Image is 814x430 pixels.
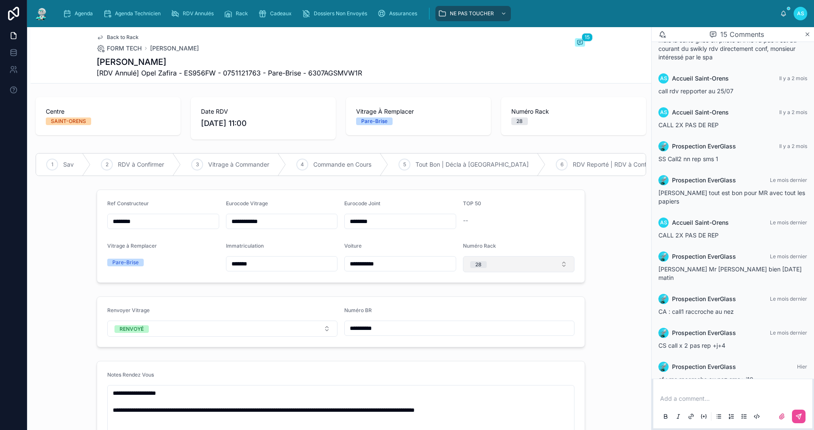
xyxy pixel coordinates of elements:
a: Assurances [375,6,423,21]
span: Le mois dernier [770,329,807,336]
span: SS Call2 nn rep sms 1 [658,155,718,162]
span: Le mois dernier [770,253,807,260]
span: -- [463,216,468,225]
div: Pare-Brise [361,117,387,125]
span: Back to Rack [107,34,139,41]
div: RENVOYÉ [120,325,144,333]
span: Centre [46,107,170,116]
span: call rdv repporter au 25/07 [658,87,733,95]
span: Le mois dernier [770,177,807,183]
span: Il y a 2 mois [779,75,807,81]
a: Agenda Technicien [100,6,167,21]
span: Prospection EverGlass [672,329,736,337]
span: 4 [301,161,304,168]
span: Immatriculation [226,243,264,249]
div: Pare-Brise [112,259,139,266]
span: Tout Bon | Décla à [GEOGRAPHIC_DATA] [415,160,529,169]
span: CS call x 2 pas rep +j+4 [658,342,725,349]
div: SAINT-ORENS [51,117,86,125]
div: 28 [516,117,523,125]
button: Select Button [463,256,575,272]
span: Accueil Saint-Orens [672,218,729,227]
h1: [PERSON_NAME] [97,56,362,68]
span: 15 Comments [720,29,764,39]
span: Numéro Rack [463,243,496,249]
span: Dossiers Non Envoyés [314,10,367,17]
span: Date RDV [201,107,326,116]
span: RDV à Confirmer [118,160,164,169]
span: [DATE] 11:00 [201,117,326,129]
span: 15 [582,33,593,42]
span: 6 [560,161,563,168]
span: [PERSON_NAME] tout est bon pour MR avec tout les papiers [658,189,805,205]
span: Prospection EverGlass [672,363,736,371]
span: FORM TECH [107,44,142,53]
span: RDV Reporté | RDV à Confirmer [573,160,661,169]
a: Dossiers Non Envoyés [299,6,373,21]
span: Prospection EverGlass [672,176,736,184]
span: CALL 2X PAS DE REP [658,121,719,128]
span: Eurocode Joint [344,200,380,207]
span: Assurances [389,10,417,17]
span: 1 [51,161,53,168]
span: RDV Annulés [183,10,214,17]
span: [RDV Annulé] Opel Zafira - ES956FW - 0751121763 - Pare-Brise - 6307AGSMVW1R [97,68,362,78]
span: 5 [403,161,406,168]
span: CA : call1 raccroche au nez [658,308,734,315]
span: Prospection EverGlass [672,295,736,303]
span: Commande en Cours [313,160,371,169]
span: Accueil Saint-Orens [672,74,729,83]
span: Prospection EverGlass [672,142,736,151]
span: Sav [63,160,74,169]
span: [PERSON_NAME] Mr [PERSON_NAME] bien [DATE] matin [658,265,802,281]
span: Renvoyer Vitrage [107,307,150,313]
span: Numéro Rack [511,107,636,116]
a: Cadeaux [256,6,298,21]
button: Select Button [107,321,337,337]
img: App logo [34,7,49,20]
span: NE PAS TOUCHER [450,10,494,17]
span: Cadeaux [270,10,292,17]
span: Vitrage à Commander [208,160,269,169]
span: AS [797,10,804,17]
div: scrollable content [56,4,780,23]
span: Rack [236,10,248,17]
span: Hier [797,363,807,370]
a: NE PAS TOUCHER [435,6,511,21]
span: AS [660,109,667,116]
a: [PERSON_NAME] [150,44,199,53]
span: Il y a 2 mois [779,143,807,149]
span: Le mois dernier [770,296,807,302]
a: Back to Rack [97,34,139,41]
span: Le mois dernier [770,219,807,226]
span: CALL 2X PAS DE REP [658,232,719,239]
a: Rack [221,6,254,21]
button: 15 [575,38,585,48]
span: Accueil Saint-Orens [672,108,729,117]
a: RDV Annulés [168,6,220,21]
a: Agenda [60,6,99,21]
span: 2 [106,161,109,168]
div: 28 [475,261,482,268]
span: Voiture [344,243,362,249]
span: Notes Rendez Vous [107,371,154,378]
span: Il y a 2 mois [779,109,807,115]
a: FORM TECH [97,44,142,53]
span: AS [660,75,667,82]
span: AS [660,219,667,226]
span: Agenda Technicien [115,10,161,17]
span: Vitrage À Remplacer [356,107,481,116]
span: Eurocode Vitrage [226,200,268,207]
span: TOP 50 [463,200,481,207]
span: Vitrage à Remplacer [107,243,157,249]
span: Prospection EverGlass [672,252,736,261]
span: ef : me raccroche au nez sms+ j10 [658,376,753,383]
span: Ref Constructeur [107,200,149,207]
span: Numéro BR [344,307,372,313]
span: Agenda [75,10,93,17]
span: 3 [196,161,199,168]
